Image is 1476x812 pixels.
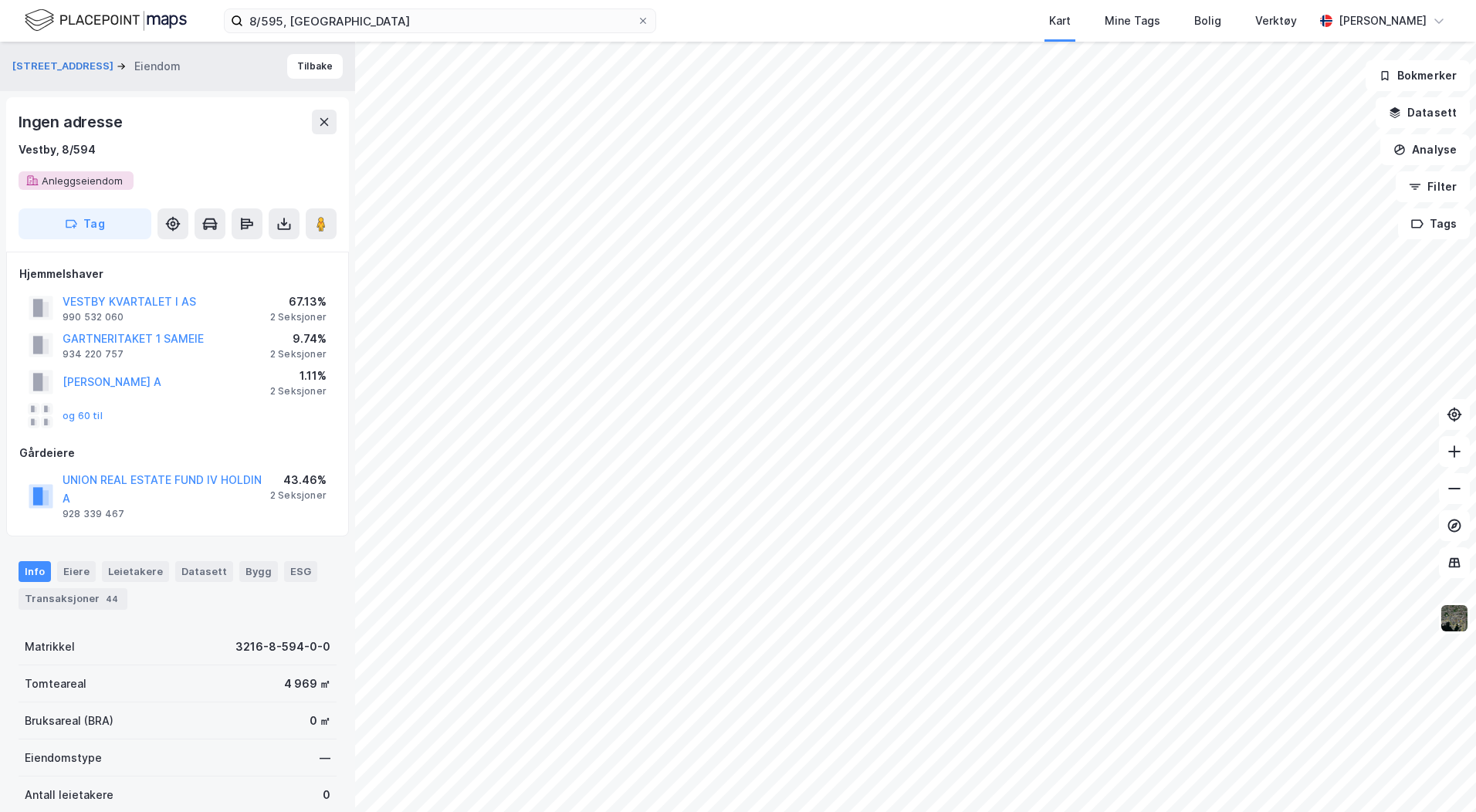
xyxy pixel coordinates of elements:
button: Tilbake [287,54,343,79]
div: Info [19,561,51,581]
div: 44 [103,591,121,607]
div: Tomteareal [25,675,86,693]
div: 1.11% [270,367,327,385]
div: 928 339 467 [63,508,124,520]
img: 9k= [1440,604,1469,633]
div: Verktøy [1255,12,1297,30]
div: Kontrollprogram for chat [1399,738,1476,812]
div: — [320,749,330,767]
div: Gårdeiere [19,444,336,462]
div: 990 532 060 [63,311,124,323]
div: Hjemmelshaver [19,265,336,283]
div: Leietakere [102,561,169,581]
button: Analyse [1380,134,1470,165]
button: Tag [19,208,151,239]
div: Mine Tags [1105,12,1160,30]
div: 9.74% [270,330,327,348]
button: Filter [1396,171,1470,202]
div: 934 220 757 [63,348,124,360]
img: logo.f888ab2527a4732fd821a326f86c7f29.svg [25,7,187,34]
div: Eiendomstype [25,749,102,767]
div: 2 Seksjoner [270,348,327,360]
div: 0 ㎡ [310,712,330,730]
button: Datasett [1376,97,1470,128]
div: Datasett [175,561,233,581]
div: Eiere [57,561,96,581]
div: 43.46% [270,471,327,489]
div: Matrikkel [25,638,75,656]
div: Bruksareal (BRA) [25,712,113,730]
div: 3216-8-594-0-0 [235,638,330,656]
div: Kart [1049,12,1071,30]
iframe: Chat Widget [1399,738,1476,812]
div: [PERSON_NAME] [1339,12,1427,30]
input: Søk på adresse, matrikkel, gårdeiere, leietakere eller personer [243,9,637,32]
div: 4 969 ㎡ [284,675,330,693]
div: Antall leietakere [25,786,113,804]
div: 2 Seksjoner [270,385,327,398]
div: 67.13% [270,293,327,311]
div: 0 [323,786,330,804]
div: 2 Seksjoner [270,489,327,502]
button: Bokmerker [1366,60,1470,91]
div: Eiendom [134,57,181,76]
div: Bygg [239,561,278,581]
div: Vestby, 8/594 [19,140,96,159]
div: ESG [284,561,317,581]
div: 2 Seksjoner [270,311,327,323]
div: Ingen adresse [19,110,125,134]
div: Bolig [1194,12,1221,30]
button: Tags [1398,208,1470,239]
button: [STREET_ADDRESS] [12,59,117,74]
div: Transaksjoner [19,588,127,610]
